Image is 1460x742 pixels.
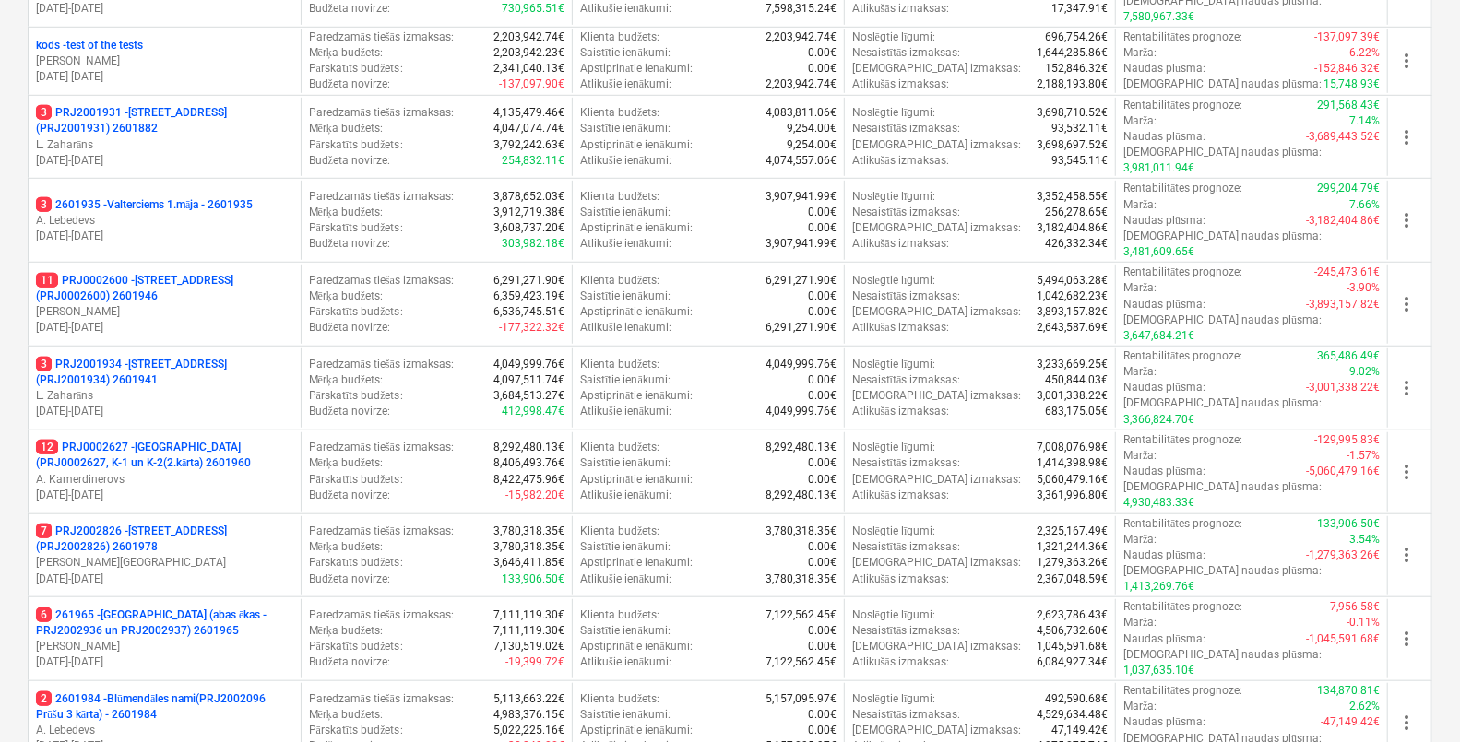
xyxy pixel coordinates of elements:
[309,61,403,77] p: Pārskatīts budžets :
[1123,516,1242,532] p: Rentabilitātes prognoze :
[36,654,293,670] p: [DATE] - [DATE]
[852,455,961,471] p: Nesaistītās izmaksas :
[36,524,52,538] span: 7
[309,273,454,289] p: Paredzamās tiešās izmaksas :
[580,205,671,220] p: Saistītie ienākumi :
[36,472,293,488] p: A. Kamerdinerovs
[309,105,454,121] p: Paredzamās tiešās izmaksas :
[493,357,564,372] p: 4,049,999.76€
[309,304,403,320] p: Pārskatīts budžets :
[1051,1,1108,17] p: 17,347.91€
[580,607,659,623] p: Klienta budžets :
[1037,273,1108,289] p: 5,494,063.28€
[493,623,564,639] p: 7,111,119.30€
[852,273,936,289] p: Noslēgtie līgumi :
[1306,297,1380,312] p: -3,893,157.82€
[580,404,671,419] p: Atlikušie ienākumi :
[36,1,293,17] p: [DATE] - [DATE]
[36,53,293,69] p: [PERSON_NAME]
[580,571,671,587] p: Atlikušie ienākumi :
[852,137,1021,153] p: [DEMOGRAPHIC_DATA] izmaksas :
[505,488,564,503] p: -15,982.20€
[1123,579,1194,595] p: 1,413,269.76€
[1123,29,1242,45] p: Rentabilitātes prognoze :
[36,440,58,454] span: 12
[36,524,293,587] div: 7PRJ2002826 -[STREET_ADDRESS] (PRJ2002826) 2601978[PERSON_NAME][GEOGRAPHIC_DATA][DATE]-[DATE]
[1347,615,1380,630] p: -0.11%
[36,639,293,654] p: [PERSON_NAME]
[309,289,384,304] p: Mērķa budžets :
[766,77,837,92] p: 2,203,942.74€
[493,273,564,289] p: 6,291,271.90€
[1306,129,1380,145] p: -3,689,443.52€
[36,607,293,639] p: 261965 - [GEOGRAPHIC_DATA] (abas ēkas - PRJ2002936 un PRJ2002937) 2601965
[493,29,564,45] p: 2,203,942.74€
[493,455,564,471] p: 8,406,493.76€
[1327,599,1380,615] p: -7,956.58€
[36,404,293,419] p: [DATE] - [DATE]
[766,488,837,503] p: 8,292,480.13€
[36,105,52,120] span: 3
[309,137,403,153] p: Pārskatīts budžets :
[1123,77,1322,92] p: [DEMOGRAPHIC_DATA] naudas plūsma :
[36,571,293,587] p: [DATE] - [DATE]
[1123,229,1322,244] p: [DEMOGRAPHIC_DATA] naudas plūsma :
[1123,45,1157,61] p: Marža :
[852,571,949,587] p: Atlikušās izmaksas :
[580,1,671,17] p: Atlikušie ienākumi :
[1037,524,1108,539] p: 2,325,167.49€
[1037,105,1108,121] p: 3,698,710.52€
[36,213,293,229] p: A. Lebedevs
[1123,532,1157,548] p: Marža :
[580,623,671,639] p: Saistītie ienākumi :
[1347,280,1380,296] p: -3.90%
[493,137,564,153] p: 3,792,242.63€
[1368,654,1460,742] iframe: Chat Widget
[580,488,671,503] p: Atlikušie ienākumi :
[1395,544,1418,566] span: more_vert
[309,189,454,205] p: Paredzamās tiešās izmaksas :
[36,38,143,53] p: kods - test of the tests
[36,723,293,738] p: A. Lebedevs
[36,105,293,136] p: PRJ2001931 - [STREET_ADDRESS] (PRJ2001931) 2601882
[1037,189,1108,205] p: 3,352,458.55€
[808,472,837,488] p: 0.00€
[766,524,837,539] p: 3,780,318.35€
[852,320,949,336] p: Atlikušās izmaksas :
[580,289,671,304] p: Saistītie ienākumi :
[36,153,293,169] p: [DATE] - [DATE]
[1123,265,1242,280] p: Rentabilitātes prognoze :
[1123,160,1194,176] p: 3,981,011.94€
[309,372,384,388] p: Mērķa budžets :
[1037,388,1108,404] p: 3,001,338.22€
[493,189,564,205] p: 3,878,652.03€
[36,607,293,671] div: 6261965 -[GEOGRAPHIC_DATA] (abas ēkas - PRJ2002936 un PRJ2002937) 2601965[PERSON_NAME][DATE]-[DATE]
[309,153,390,169] p: Budžeta novirze :
[1037,289,1108,304] p: 1,042,682.23€
[1314,265,1380,280] p: -245,473.61€
[36,320,293,336] p: [DATE] - [DATE]
[36,69,293,85] p: [DATE] - [DATE]
[502,153,564,169] p: 254,832.11€
[1123,412,1194,428] p: 3,366,824.70€
[580,304,693,320] p: Apstiprinātie ienākumi :
[1123,213,1205,229] p: Naudas plūsma :
[808,205,837,220] p: 0.00€
[36,197,52,212] span: 3
[580,137,693,153] p: Apstiprinātie ienākumi :
[1123,348,1242,364] p: Rentabilitātes prognoze :
[580,357,659,372] p: Klienta budžets :
[499,320,564,336] p: -177,322.32€
[1037,488,1108,503] p: 3,361,996.80€
[808,61,837,77] p: 0.00€
[852,29,936,45] p: Noslēgtie līgumi :
[1314,29,1380,45] p: -137,097.39€
[1306,548,1380,563] p: -1,279,363.26€
[493,524,564,539] p: 3,780,318.35€
[808,388,837,404] p: 0.00€
[1123,395,1322,411] p: [DEMOGRAPHIC_DATA] naudas plūsma :
[852,189,936,205] p: Noslēgtie līgumi :
[808,455,837,471] p: 0.00€
[852,304,1021,320] p: [DEMOGRAPHIC_DATA] izmaksas :
[1045,29,1108,45] p: 696,754.26€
